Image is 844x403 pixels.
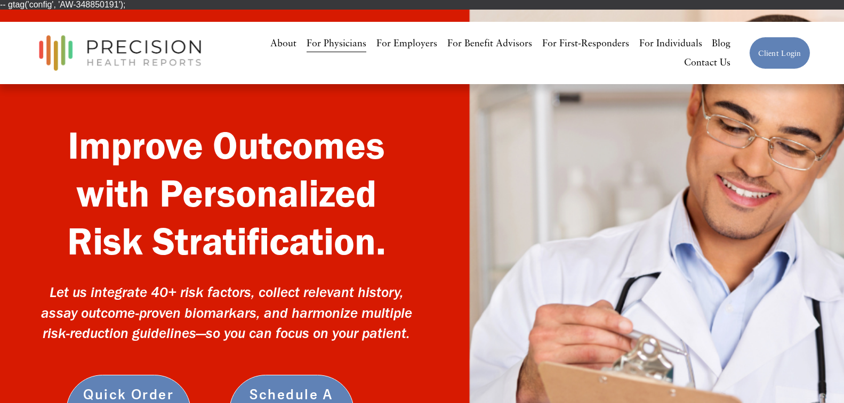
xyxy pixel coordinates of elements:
[684,53,730,72] a: Contact Us
[376,34,437,53] a: For Employers
[270,34,296,53] a: About
[712,34,730,53] a: Blog
[447,34,532,53] a: For Benefit Advisors
[542,34,629,53] a: For First-Responders
[749,37,810,69] a: Client Login
[34,30,206,76] img: Precision Health Reports
[307,34,366,53] a: For Physicians
[639,34,702,53] a: For Individuals
[67,122,395,264] strong: Improve Outcomes with Personalized Risk Stratification.
[41,284,416,342] em: Let us integrate 40+ risk factors, collect relevant history, assay outcome-proven biomarkars, and...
